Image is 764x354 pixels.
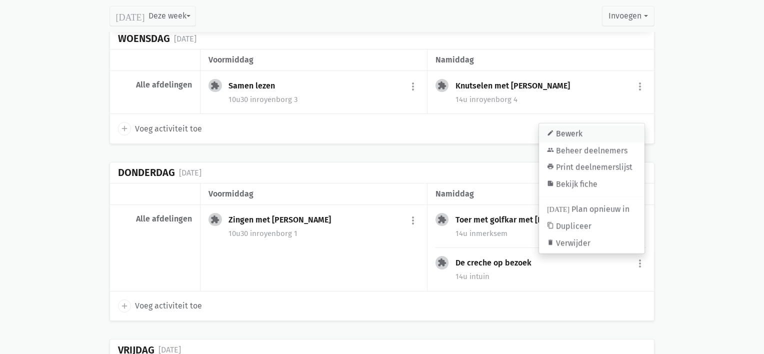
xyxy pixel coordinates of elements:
[455,215,602,225] div: Toer met golfkar met [PERSON_NAME]
[118,214,192,224] div: Alle afdelingen
[469,95,476,104] span: in
[208,53,418,66] div: voormiddag
[469,272,489,281] span: tuin
[118,80,192,90] div: Alle afdelingen
[539,142,644,159] a: Beheer deelnemers
[250,95,256,104] span: in
[455,258,539,268] div: De creche op bezoek
[118,299,202,312] a: add Voeg activiteit toe
[228,81,283,91] div: Samen lezen
[210,81,219,90] i: extension
[547,239,554,246] i: delete
[250,229,297,238] span: royenborg 1
[437,81,446,90] i: extension
[455,81,578,91] div: Knutselen met [PERSON_NAME]
[250,229,256,238] span: in
[539,201,644,218] a: Plan opnieuw in
[469,229,476,238] span: in
[118,167,175,178] div: Donderdag
[539,176,644,193] a: Bekijk fiche
[455,272,467,281] span: 14u
[179,166,201,179] div: [DATE]
[208,187,418,200] div: voormiddag
[120,124,129,133] i: add
[547,205,569,212] i: [DATE]
[118,122,202,135] a: add Voeg activiteit toe
[455,95,467,104] span: 14u
[539,159,644,176] a: Print deelnemerslijst
[539,235,644,252] a: Verwijder
[116,11,145,20] i: [DATE]
[174,32,196,45] div: [DATE]
[228,215,339,225] div: Zingen met [PERSON_NAME]
[602,6,654,26] button: Invoegen
[539,218,644,235] a: Dupliceer
[547,222,554,229] i: content_copy
[469,95,517,104] span: royenborg 4
[469,229,507,238] span: merksem
[135,122,202,135] span: Voeg activiteit toe
[250,95,297,104] span: royenborg 3
[135,299,202,312] span: Voeg activiteit toe
[228,229,248,238] span: 10u30
[120,301,129,310] i: add
[547,129,554,136] i: edit
[437,215,446,224] i: extension
[228,95,248,104] span: 10u30
[547,163,554,170] i: print
[118,33,170,44] div: Woensdag
[437,258,446,267] i: extension
[455,229,467,238] span: 14u
[109,6,196,26] button: Deze week
[539,125,644,142] a: Bewerk
[210,215,219,224] i: extension
[435,53,646,66] div: namiddag
[435,187,646,200] div: namiddag
[547,146,554,153] i: group
[547,180,554,187] i: summarize
[469,272,476,281] span: in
